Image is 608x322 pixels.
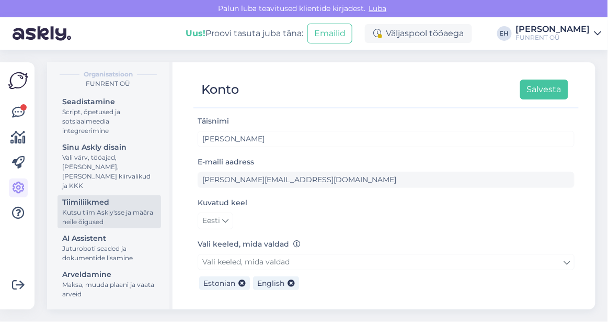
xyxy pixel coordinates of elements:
[62,96,156,107] div: Seadistamine
[84,70,133,79] b: Organisatsioon
[62,208,156,227] div: Kutsu tiim Askly'sse ja määra neile õigused
[516,25,590,34] div: [PERSON_NAME]
[497,26,512,41] div: EH
[202,215,220,227] span: Eesti
[198,213,233,229] a: Eesti
[62,244,156,263] div: Juturoboti seaded ja dokumentide lisamine
[58,231,161,264] a: AI AssistentJuturoboti seaded ja dokumentide lisamine
[55,79,161,88] div: FUNRENT OÜ
[198,239,301,250] label: Vali keeled, mida valdad
[58,268,161,301] a: ArveldamineMaksa, muuda plaani ja vaata arveid
[62,233,156,244] div: AI Assistent
[62,142,156,153] div: Sinu Askly disain
[198,131,575,147] input: Sisesta nimi
[307,24,352,43] button: Emailid
[62,107,156,136] div: Script, õpetused ja sotsiaalmeedia integreerimine
[366,4,390,13] span: Luba
[198,254,575,270] a: Vali keeled, mida valdad
[186,27,303,40] div: Proovi tasuta juba täna:
[186,28,205,38] b: Uus!
[516,25,602,42] a: [PERSON_NAME]FUNRENT OÜ
[198,197,247,208] label: Kuvatud keel
[8,71,28,91] img: Askly Logo
[62,280,156,299] div: Maksa, muuda plaani ja vaata arveid
[58,195,161,228] a: TiimiliikmedKutsu tiim Askly'sse ja määra neile õigused
[520,80,568,99] button: Salvesta
[62,197,156,208] div: Tiimiliikmed
[198,172,575,188] input: Sisesta e-maili aadress
[198,116,229,127] label: Täisnimi
[257,279,284,288] span: English
[202,257,290,267] span: Vali keeled, mida valdad
[201,80,239,99] div: Konto
[58,95,161,137] a: SeadistamineScript, õpetused ja sotsiaalmeedia integreerimine
[62,153,156,191] div: Vali värv, tööajad, [PERSON_NAME], [PERSON_NAME] kiirvalikud ja KKK
[203,279,235,288] span: Estonian
[62,269,156,280] div: Arveldamine
[516,34,590,42] div: FUNRENT OÜ
[58,140,161,192] a: Sinu Askly disainVali värv, tööajad, [PERSON_NAME], [PERSON_NAME] kiirvalikud ja KKK
[198,157,254,168] label: E-maili aadress
[365,24,472,43] div: Väljaspool tööaega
